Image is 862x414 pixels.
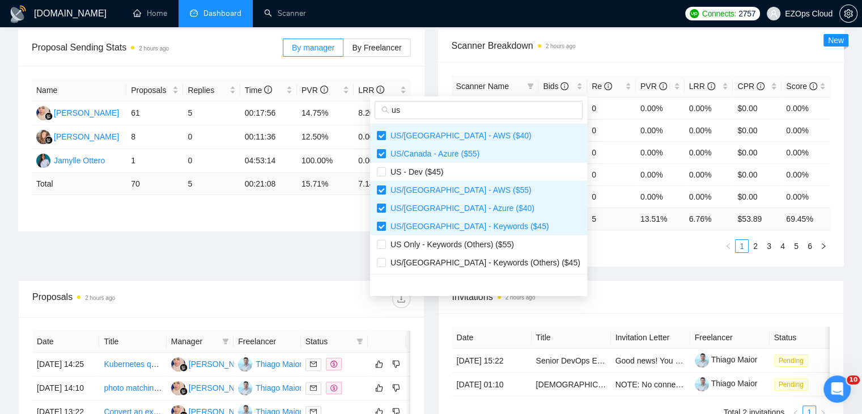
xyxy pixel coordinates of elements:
[636,119,685,141] td: 0.00%
[689,82,715,91] span: LRR
[375,360,383,369] span: like
[238,381,252,395] img: TM
[180,387,188,395] img: gigradar-bm.png
[133,9,167,18] a: homeHome
[36,108,119,117] a: AJ[PERSON_NAME]
[386,204,534,213] span: US/[GEOGRAPHIC_DATA] - Azure ($40)
[536,356,830,365] a: Senior DevOps Engineer – AWS Infrastructure & Migrations- US Only (no agencies)
[358,86,384,95] span: LRR
[36,130,50,144] img: NK
[126,102,183,125] td: 61
[592,82,612,91] span: Re
[330,385,337,391] span: dollar
[354,149,410,173] td: 0.00%
[733,97,782,119] td: $0.00
[695,353,709,367] img: c1nIYiYEnWxP2TfA_dGaGsU0yq_D39oq7r38QHb4DlzjuvjqWQxPJgmVLd1BESEi1_
[386,222,549,231] span: US/[GEOGRAPHIC_DATA] - Keywords ($45)
[749,239,762,253] li: 2
[245,86,272,95] span: Time
[685,141,733,163] td: 0.00%
[180,364,188,371] img: gigradar-bm.png
[707,82,715,90] span: info-circle
[452,327,532,349] th: Date
[640,82,667,91] span: PVR
[749,240,762,252] a: 2
[189,382,254,394] div: [PERSON_NAME]
[297,102,354,125] td: 14.75%
[782,119,830,141] td: 0.00%
[297,149,354,173] td: 100.00%
[32,377,99,400] td: [DATE] 14:10
[636,141,685,163] td: 0.00%
[763,240,775,252] a: 3
[264,9,306,18] a: searchScanner
[738,7,755,20] span: 2757
[776,240,789,252] a: 4
[126,79,183,102] th: Proposals
[782,163,830,185] td: 0.00%
[587,97,636,119] td: 0
[386,258,580,267] span: US/[GEOGRAPHIC_DATA] - Keywords (Others) ($45)
[386,131,532,140] span: US/[GEOGRAPHIC_DATA] - AWS ($40)
[381,106,389,114] span: search
[238,383,302,392] a: TMThiago Maior
[233,331,300,353] th: Freelancer
[183,173,240,195] td: 5
[695,379,758,388] a: Thiago Maior
[36,154,50,168] img: JO
[183,79,240,102] th: Replies
[183,102,240,125] td: 5
[737,82,764,91] span: CPR
[817,239,830,253] button: right
[32,353,99,377] td: [DATE] 14:25
[256,382,302,394] div: Thiago Maior
[264,86,272,94] span: info-circle
[786,82,817,91] span: Score
[782,185,830,208] td: 0.00%
[36,132,119,141] a: NK[PERSON_NAME]
[839,5,857,23] button: setting
[54,130,119,143] div: [PERSON_NAME]
[297,125,354,149] td: 12.50%
[354,102,410,125] td: 8.20%
[352,43,401,52] span: By Freelancer
[803,239,817,253] li: 6
[733,119,782,141] td: $0.00
[171,381,185,395] img: AJ
[354,125,410,149] td: 0.00%
[297,173,354,195] td: 15.71 %
[685,208,733,230] td: 6.76 %
[104,383,271,392] a: photo matching and eBay api data transmission
[171,335,218,348] span: Manager
[733,163,782,185] td: $0.00
[452,373,532,396] td: [DATE] 01:10
[376,86,384,94] span: info-circle
[85,295,115,301] time: 2 hours ago
[636,97,685,119] td: 0.00%
[804,240,816,252] a: 6
[171,359,254,368] a: AJ[PERSON_NAME]
[452,349,532,373] td: [DATE] 15:22
[690,9,699,18] img: upwork-logo.png
[99,331,166,353] th: Title
[456,82,509,91] span: Scanner Name
[840,9,857,18] span: setting
[386,185,532,195] span: US/[GEOGRAPHIC_DATA] - AWS ($55)
[32,290,221,308] div: Proposals
[183,125,240,149] td: 0
[823,375,851,403] iframe: Intercom live chat
[375,383,383,392] span: like
[310,385,317,391] span: mail
[733,185,782,208] td: $0.00
[372,357,386,371] button: like
[839,9,857,18] a: setting
[392,360,400,369] span: dislike
[736,240,748,252] a: 1
[770,10,778,18] span: user
[190,9,198,17] span: dashboard
[774,354,808,367] span: Pending
[320,86,328,94] span: info-circle
[782,141,830,163] td: 0.00%
[659,82,667,90] span: info-circle
[256,358,302,370] div: Thiago Maior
